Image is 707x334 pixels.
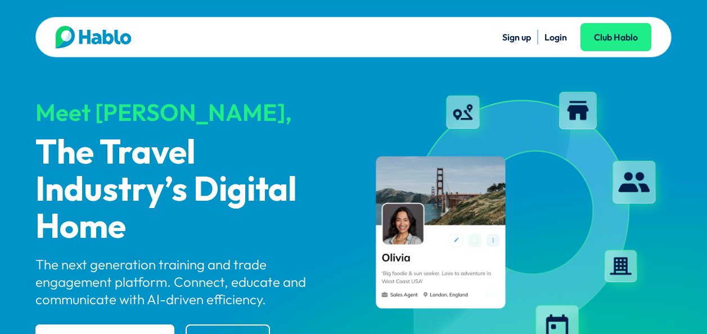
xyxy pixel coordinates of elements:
a: Sign up [502,31,531,43]
div: Meet [PERSON_NAME], [35,100,344,125]
p: The Travel Industry’s Digital Home [35,135,344,246]
img: Hablo logo main 2 [56,26,132,48]
a: Club Hablo [580,23,651,51]
p: The next generation training and trade engagement platform. Connect, educate and communicate with... [35,256,344,309]
a: Login [544,31,567,43]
